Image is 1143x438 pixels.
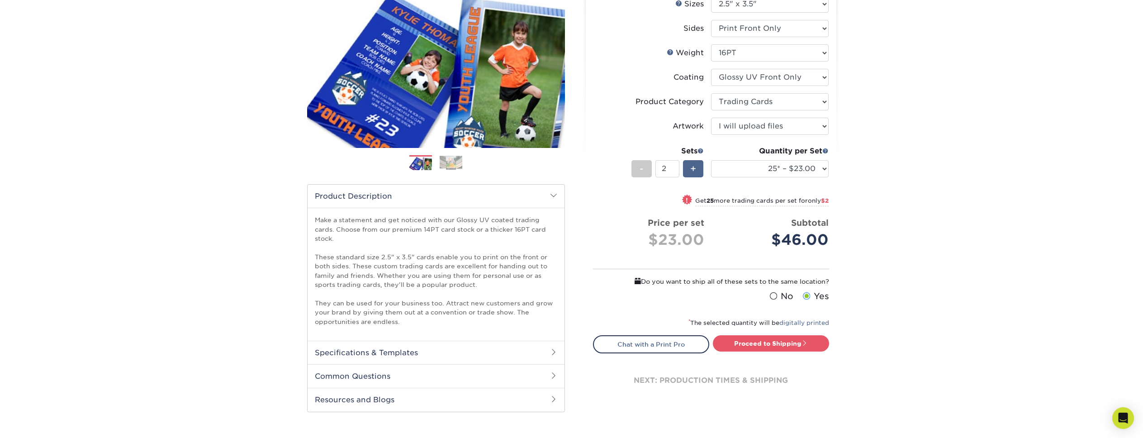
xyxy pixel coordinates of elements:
h2: Resources and Blogs [308,388,564,411]
p: Make a statement and get noticed with our Glossy UV coated trading cards. Choose from our premium... [315,215,557,326]
h2: Common Questions [308,364,564,388]
strong: 25 [707,197,714,204]
span: only [808,197,829,204]
div: Sets [631,146,704,157]
div: Artwork [673,121,704,132]
div: Coating [673,72,704,83]
span: $2 [821,197,829,204]
strong: Price per set [648,218,704,228]
label: Yes [801,290,829,303]
span: - [640,162,644,176]
div: $23.00 [600,229,704,251]
span: ! [686,195,688,205]
div: Product Category [636,96,704,107]
a: Proceed to Shipping [713,335,829,352]
div: next: production times & shipping [593,353,829,408]
div: Weight [667,48,704,58]
strong: Subtotal [791,218,829,228]
span: + [690,162,696,176]
div: Do you want to ship all of these sets to the same location? [593,276,829,286]
h2: Product Description [308,185,564,208]
small: Get more trading cards per set for [695,197,829,206]
div: Quantity per Set [711,146,829,157]
label: No [768,290,793,303]
img: Trading Cards 02 [440,156,462,170]
h2: Specifications & Templates [308,341,564,364]
small: The selected quantity will be [688,319,829,326]
div: Sides [683,23,704,34]
a: digitally printed [779,319,829,326]
div: $46.00 [718,229,829,251]
img: Trading Cards 01 [409,156,432,171]
a: Chat with a Print Pro [593,335,709,353]
div: Open Intercom Messenger [1112,407,1134,429]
